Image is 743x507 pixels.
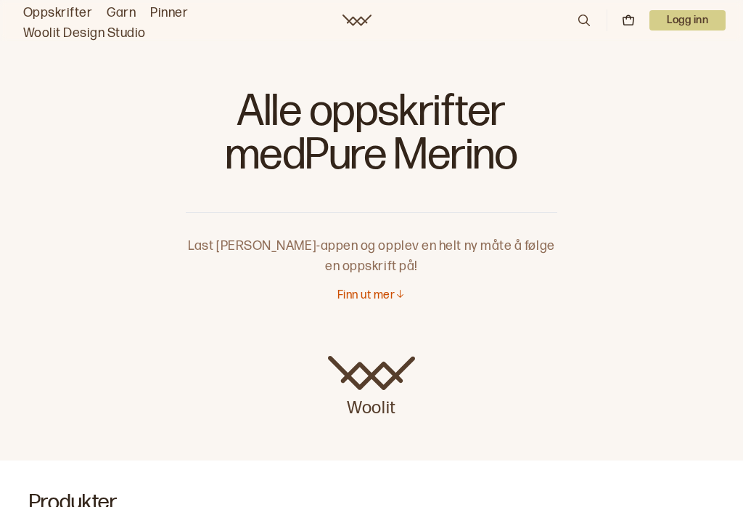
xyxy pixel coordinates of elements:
a: Woolit Design Studio [23,23,146,44]
a: Woolit [328,356,415,420]
a: Garn [107,3,136,23]
a: Oppskrifter [23,3,92,23]
a: Pinner [150,3,188,23]
h1: Alle oppskrifter med Pure Merino [186,87,557,189]
button: User dropdown [649,10,726,31]
p: Last [PERSON_NAME]-appen og opplev en helt ny måte å følge en oppskrift på! [186,213,557,277]
p: Logg inn [649,10,726,31]
a: Woolit [342,15,371,26]
img: Woolit [328,356,415,391]
button: Finn ut mer [337,288,406,304]
p: Finn ut mer [337,288,395,304]
p: Woolit [328,391,415,420]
